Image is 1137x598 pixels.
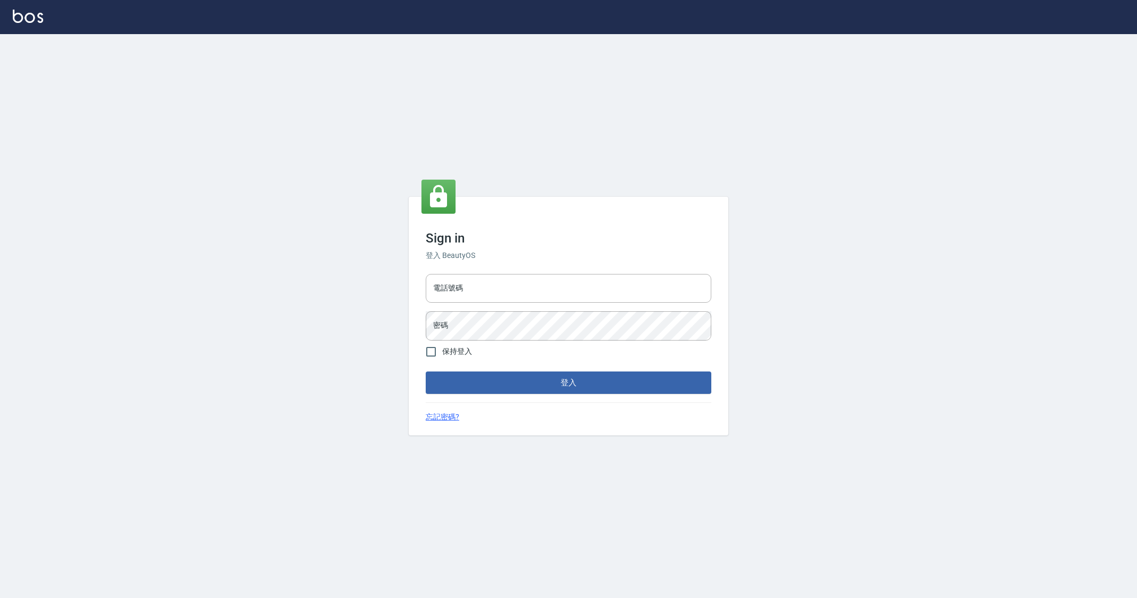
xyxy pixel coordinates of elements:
a: 忘記密碼? [426,411,459,423]
img: Logo [13,10,43,23]
h3: Sign in [426,231,711,246]
h6: 登入 BeautyOS [426,250,711,261]
span: 保持登入 [442,346,472,357]
button: 登入 [426,371,711,394]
